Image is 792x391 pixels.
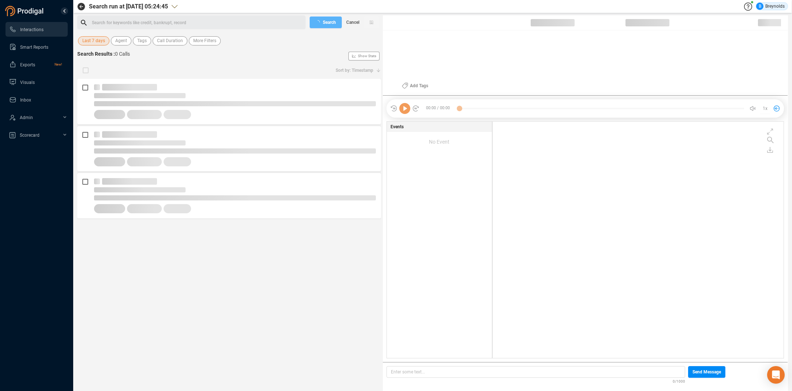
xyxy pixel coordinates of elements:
[410,80,428,92] span: Add Tags
[760,103,770,114] button: 1x
[115,51,130,57] span: 0 Calls
[20,80,35,85] span: Visuals
[5,92,68,107] li: Inbox
[77,51,115,57] span: Search Results :
[9,40,62,54] a: Smart Reports
[397,80,433,92] button: Add Tags
[419,103,459,114] span: 00:00 / 00:00
[358,12,376,100] span: Show Stats
[82,36,105,45] span: Last 7 days
[55,57,62,72] span: New!
[5,75,68,89] li: Visuals
[20,27,44,32] span: Interactions
[157,36,183,45] span: Call Duration
[342,16,364,28] button: Cancel
[20,45,48,50] span: Smart Reports
[391,123,404,130] span: Events
[387,132,492,152] div: No Event
[348,52,380,60] button: Show Stats
[153,36,187,45] button: Call Duration
[111,36,131,45] button: Agent
[5,6,45,16] img: prodigal-logo
[5,40,68,54] li: Smart Reports
[20,133,40,138] span: Scorecard
[20,62,35,67] span: Exports
[496,123,784,357] div: grid
[767,366,785,384] div: Open Intercom Messenger
[189,36,221,45] button: More Filters
[9,92,62,107] a: Inbox
[756,3,785,10] div: Breynolds
[193,36,216,45] span: More Filters
[78,36,109,45] button: Last 7 days
[331,64,381,76] button: Sort by: Timestamp
[692,366,721,378] span: Send Message
[763,103,767,114] span: 1x
[9,57,62,72] a: ExportsNew!
[133,36,151,45] button: Tags
[137,36,147,45] span: Tags
[20,115,33,120] span: Admin
[759,3,761,10] span: B
[673,378,685,384] span: 0/1000
[688,366,725,378] button: Send Message
[9,75,62,89] a: Visuals
[5,57,68,72] li: Exports
[89,2,168,11] span: Search run at [DATE] 05:24:45
[346,16,359,28] span: Cancel
[20,97,31,103] span: Inbox
[5,22,68,37] li: Interactions
[9,22,62,37] a: Interactions
[115,36,127,45] span: Agent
